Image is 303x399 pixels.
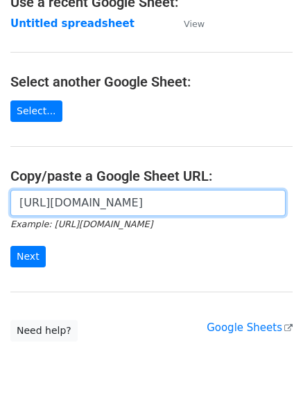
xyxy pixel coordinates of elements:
[10,219,153,229] small: Example: [URL][DOMAIN_NAME]
[10,320,78,342] a: Need help?
[207,321,293,334] a: Google Sheets
[184,19,205,29] small: View
[10,190,286,216] input: Paste your Google Sheet URL here
[10,246,46,267] input: Next
[10,73,293,90] h4: Select another Google Sheet:
[234,332,303,399] div: Widget Obrolan
[170,17,205,30] a: View
[234,332,303,399] iframe: Chat Widget
[10,168,293,184] h4: Copy/paste a Google Sheet URL:
[10,17,135,30] a: Untitled spreadsheet
[10,100,62,122] a: Select...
